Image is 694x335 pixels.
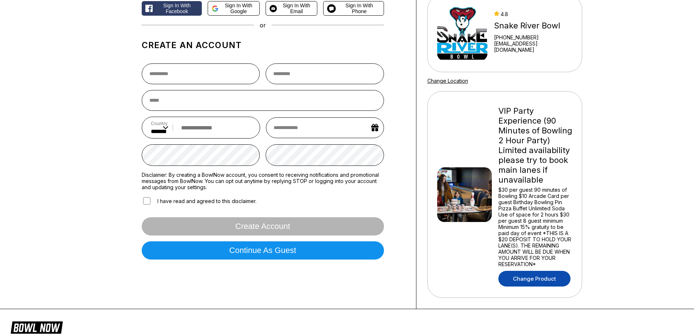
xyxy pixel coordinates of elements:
[142,172,384,190] label: Disclaimer: By creating a BowlNow account, you consent to receiving notifications and promotional...
[142,22,384,29] div: or
[142,40,384,50] h1: Create an account
[339,3,380,14] span: Sign in with Phone
[221,3,256,14] span: Sign in with Google
[498,187,572,267] div: $30 per guest 90 minutes of Bowling $10 Arcade Card per guest Birthday Bowling Pin Pizza Buffet U...
[494,21,572,31] div: Snake River Bowl
[142,196,256,206] label: I have read and agreed to this disclaimer.
[437,167,492,222] img: VIP Party Experience (90 Minutes of Bowling 2 Hour Party) Limited availability please try to book...
[266,1,317,16] button: Sign in with Email
[494,11,572,17] div: 4.8
[498,106,572,185] div: VIP Party Experience (90 Minutes of Bowling 2 Hour Party) Limited availability please try to book...
[156,3,199,14] span: Sign in with Facebook
[280,3,313,14] span: Sign in with Email
[494,40,572,53] a: [EMAIL_ADDRESS][DOMAIN_NAME]
[323,1,384,16] button: Sign in with Phone
[437,6,488,61] img: Snake River Bowl
[208,1,259,16] button: Sign in with Google
[143,197,150,204] input: I have read and agreed to this disclaimer.
[142,241,384,260] button: Continue as guest
[498,271,571,287] a: Change Product
[494,34,572,40] div: [PHONE_NUMBER]
[142,1,202,16] button: Sign in with Facebook
[427,78,468,84] a: Change Location
[151,121,168,126] label: Country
